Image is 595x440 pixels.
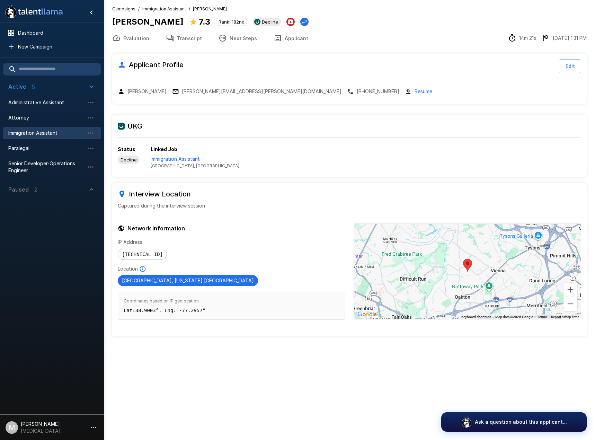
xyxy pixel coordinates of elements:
img: Google [356,310,379,319]
span: Map data ©2025 Google [495,315,533,319]
div: View profile in UKG [118,156,140,164]
a: Report a map error [551,315,579,319]
span: Rank: 182nd [216,19,247,25]
svg: Based on IP Address and not guaranteed to be accurate [139,265,146,272]
img: ukg_logo.jpeg [118,123,125,130]
p: Captured during the interview session [118,202,581,209]
button: Applicant [265,28,317,48]
span: / [138,6,140,12]
p: Immigration Assistant [151,156,239,162]
u: Campaigns [112,6,135,11]
button: Evaluation [104,28,158,48]
h6: UKG [118,121,581,132]
span: Coordinates based on IP geolocation [124,298,339,305]
span: / [189,6,190,12]
div: Copy email address [172,88,341,95]
button: Zoom in [563,283,577,297]
div: Copy phone number [347,88,399,95]
div: Download resume [405,87,432,95]
p: 14m 21s [519,35,536,42]
h6: Applicant Profile [118,59,184,70]
p: IP Address [118,239,345,246]
span: [GEOGRAPHIC_DATA], [US_STATE] [GEOGRAPHIC_DATA] [118,278,258,283]
b: Status [118,146,135,152]
span: Decline [259,19,281,25]
h6: Network Information [118,223,345,233]
u: Immigration Assistant [142,6,186,11]
div: The date and time when the interview was completed [542,34,587,42]
p: [PHONE_NUMBER] [357,88,399,95]
p: [PERSON_NAME][EMAIL_ADDRESS][PERSON_NAME][DOMAIN_NAME] [182,88,341,95]
p: Lat: 38.9003 °, Lng: -77.2957 ° [124,307,339,314]
div: The time between starting and completing the interview [508,34,536,42]
p: Location [118,265,138,272]
a: View job in UKG [151,156,239,169]
span: [PERSON_NAME] [193,6,227,12]
a: Resume [415,87,432,95]
button: Transcript [158,28,210,48]
span: Decline [118,157,140,162]
span: [GEOGRAPHIC_DATA], [GEOGRAPHIC_DATA] [151,162,239,169]
button: Zoom out [563,297,577,311]
b: 7.3 [199,17,210,27]
h6: Interview Location [118,188,581,200]
p: [PERSON_NAME] [127,88,167,95]
button: Next Steps [210,28,265,48]
button: Edit [559,59,581,73]
img: ukg_logo.jpeg [254,19,260,25]
button: Archive Applicant [286,18,295,26]
div: Copy name [118,88,167,95]
b: [PERSON_NAME] [112,17,184,27]
b: Linked Job [151,146,177,152]
div: View profile in UKG [253,18,281,26]
button: Keyboard shortcuts [461,315,491,319]
a: Terms (opens in new tab) [537,315,547,319]
button: Change Stage [300,18,309,26]
span: [TECHNICAL_ID] [118,252,167,257]
p: [DATE] 1:31 PM [553,35,587,42]
a: Open this area in Google Maps (opens a new window) [356,310,379,319]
